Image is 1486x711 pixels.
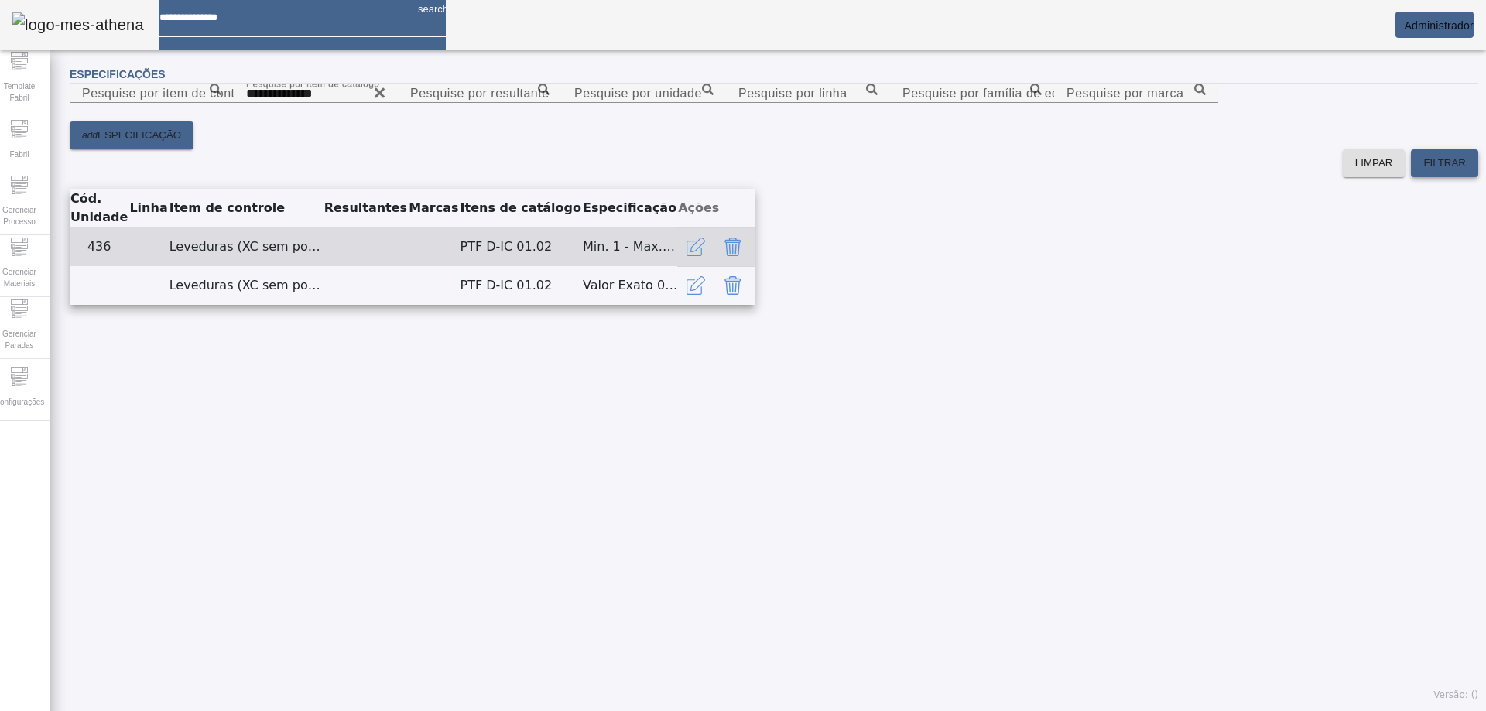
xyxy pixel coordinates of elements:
td: Leveduras (XC sem polpa) [169,227,324,266]
th: Itens de catálogo [460,189,582,227]
td: 436 [70,227,128,266]
span: Administrador [1404,19,1474,32]
span: Fabril [5,144,33,165]
span: ESPECIFICAÇÃO [98,128,181,143]
td: PTF D-IC 01.02 [460,266,582,305]
td: Leveduras (XC sem polpa) [169,266,324,305]
input: Number [246,84,385,103]
input: Number [1067,84,1206,103]
th: Resultantes [324,189,408,227]
td: PTF D-IC 01.02 [460,227,582,266]
th: Especificação [582,189,677,227]
span: LIMPAR [1355,156,1393,171]
span: Versão: () [1433,689,1478,700]
mat-label: Pesquise por linha [738,87,847,100]
mat-label: Pesquise por resultante [410,87,550,100]
img: logo-mes-athena [12,12,144,37]
button: Delete [714,228,752,265]
button: FILTRAR [1411,149,1478,177]
th: Ações [677,189,755,227]
input: Number [574,84,714,103]
button: addESPECIFICAÇÃO [70,121,193,149]
input: Number [410,84,550,103]
td: Valor Exato 0,0000 [582,266,677,305]
th: Item de controle [169,189,324,227]
span: Especificações [70,68,166,80]
mat-label: Pesquise por unidade [574,87,702,100]
mat-label: Pesquise por item de catálogo [246,78,379,88]
mat-label: Pesquise por item de controle [82,87,257,100]
input: Number [902,84,1042,103]
th: Marcas [408,189,459,227]
th: Cód. Unidade [70,189,128,227]
button: LIMPAR [1343,149,1406,177]
mat-label: Pesquise por família de equipamento [902,87,1121,100]
input: Number [738,84,878,103]
th: Linha [128,189,168,227]
td: Min. 1 - Max. 20 [582,227,677,266]
button: Delete [714,267,752,304]
mat-label: Pesquise por marca [1067,87,1183,100]
input: Number [82,84,221,103]
span: FILTRAR [1423,156,1466,171]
